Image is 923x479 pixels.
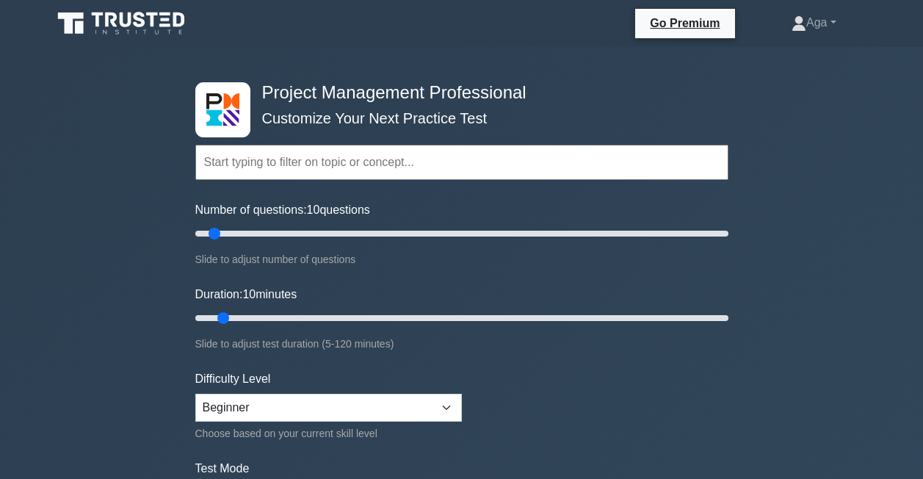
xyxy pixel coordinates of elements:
label: Number of questions: questions [195,201,370,219]
label: Difficulty Level [195,370,271,388]
span: 10 [307,204,320,216]
a: Go Premium [641,14,728,32]
label: Test Mode [195,460,728,478]
div: Slide to adjust number of questions [195,251,728,268]
a: Aga [756,8,872,37]
div: Choose based on your current skill level [195,425,462,442]
label: Duration: minutes [195,286,297,303]
input: Start typing to filter on topic or concept... [195,145,728,180]
h4: Project Management Professional [256,82,656,104]
span: 10 [242,288,256,300]
div: Slide to adjust test duration (5-120 minutes) [195,335,728,353]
